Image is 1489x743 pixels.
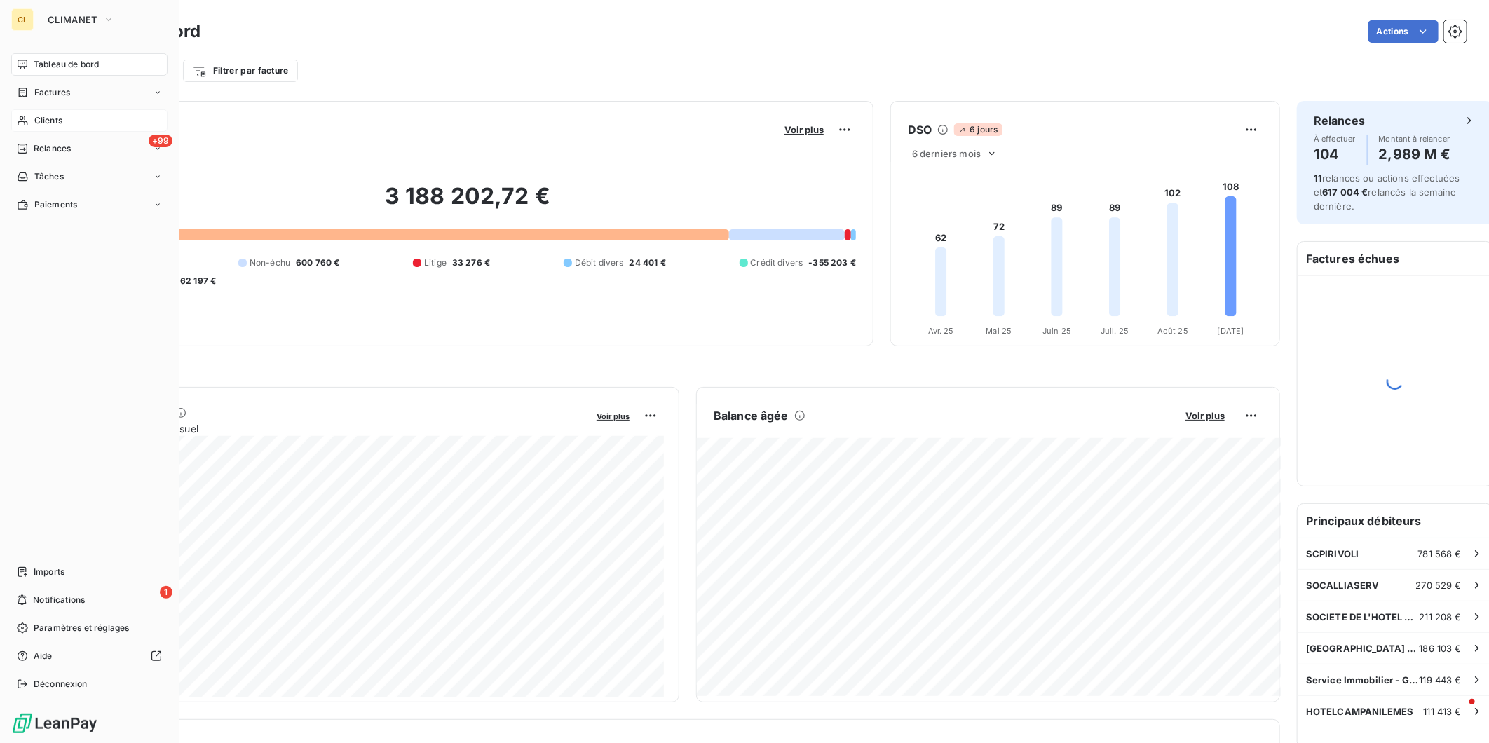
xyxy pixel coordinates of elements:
[592,409,634,422] button: Voir plus
[250,257,290,269] span: Non-échu
[1314,135,1356,143] span: À effectuer
[11,645,168,667] a: Aide
[34,58,99,71] span: Tableau de bord
[1420,611,1462,622] span: 211 208 €
[34,86,70,99] span: Factures
[928,326,954,336] tspan: Avr. 25
[34,566,64,578] span: Imports
[160,586,172,599] span: 1
[1306,548,1359,559] span: SCPIRIVOLI
[912,148,981,159] span: 6 derniers mois
[714,407,789,424] h6: Balance âgée
[1418,548,1462,559] span: 781 568 €
[34,622,129,634] span: Paramètres et réglages
[954,123,1002,136] span: 6 jours
[34,142,71,155] span: Relances
[424,257,447,269] span: Litige
[597,411,630,421] span: Voir plus
[808,257,856,269] span: -355 203 €
[1424,706,1462,717] span: 111 413 €
[1181,409,1229,422] button: Voir plus
[1314,172,1460,212] span: relances ou actions effectuées et relancés la semaine dernière.
[34,114,62,127] span: Clients
[1157,326,1188,336] tspan: Août 25
[1218,326,1244,336] tspan: [DATE]
[149,135,172,147] span: +99
[452,257,490,269] span: 33 276 €
[780,123,828,136] button: Voir plus
[1306,580,1380,591] span: SOCALLIASERV
[1306,706,1414,717] span: HOTELCAMPANILEMES
[1306,643,1420,654] span: [GEOGRAPHIC_DATA] NORD INVEST HOTELS
[1420,643,1462,654] span: 186 103 €
[1441,695,1475,729] iframe: Intercom live chat
[33,594,85,606] span: Notifications
[1314,112,1365,129] h6: Relances
[630,257,666,269] span: 24 401 €
[34,678,88,690] span: Déconnexion
[1306,611,1420,622] span: SOCIETE DE L'HOTEL DU LAC
[48,14,97,25] span: CLIMANET
[784,124,824,135] span: Voir plus
[908,121,932,138] h6: DSO
[1185,410,1225,421] span: Voir plus
[296,257,339,269] span: 600 760 €
[1314,143,1356,165] h4: 104
[1314,172,1322,184] span: 11
[1420,674,1462,686] span: 119 443 €
[1416,580,1462,591] span: 270 529 €
[1306,674,1420,686] span: Service Immobilier - Groupe La Maison
[34,170,64,183] span: Tâches
[1379,143,1451,165] h4: 2,989 M €
[11,712,98,735] img: Logo LeanPay
[176,275,216,287] span: -62 197 €
[751,257,803,269] span: Crédit divers
[986,326,1012,336] tspan: Mai 25
[1322,186,1368,198] span: 617 004 €
[11,8,34,31] div: CL
[1042,326,1071,336] tspan: Juin 25
[183,60,298,82] button: Filtrer par facture
[1379,135,1451,143] span: Montant à relancer
[575,257,624,269] span: Débit divers
[34,650,53,662] span: Aide
[79,182,856,224] h2: 3 188 202,72 €
[1101,326,1129,336] tspan: Juil. 25
[34,198,77,211] span: Paiements
[79,421,587,436] span: Chiffre d'affaires mensuel
[1368,20,1439,43] button: Actions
